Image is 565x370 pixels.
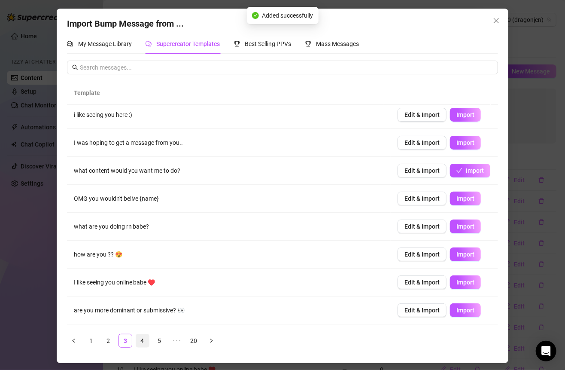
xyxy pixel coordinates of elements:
span: trophy [305,41,311,47]
span: right [209,338,214,343]
td: how are you ?? 😍 [67,241,391,269]
a: 4 [136,334,149,347]
a: 1 [85,334,97,347]
a: 20 [188,334,200,347]
input: Search messages... [80,63,493,72]
button: Edit & Import [398,136,447,150]
td: are you more dominant or submissive? 👀 [67,297,391,324]
span: Close [489,17,503,24]
span: left [71,338,76,343]
li: 5 [153,334,167,348]
span: Best Selling PPVs [245,40,292,47]
span: Import [456,139,474,146]
button: Import [450,108,481,122]
span: ••• [170,334,184,348]
td: what are you doing rn babe? [67,213,391,241]
span: Edit & Import [404,111,440,118]
td: i like seeing you here :) [67,101,391,129]
button: Import [450,275,481,289]
button: Edit & Import [398,303,447,317]
span: check [456,168,462,174]
button: Import [450,192,481,205]
button: Edit & Import [398,108,447,122]
div: Open Intercom Messenger [536,341,556,361]
a: 2 [102,334,115,347]
span: trophy [234,41,240,47]
button: right [204,334,218,348]
button: Edit & Import [398,164,447,177]
button: Edit & Import [398,220,447,233]
button: Import [450,164,490,177]
span: search [72,64,78,70]
span: Edit & Import [404,139,440,146]
td: baby im curios.. what's your body count? [67,324,391,352]
td: what content would you want me to do? [67,157,391,185]
span: Supercreator Templates [157,40,220,47]
a: 5 [153,334,166,347]
li: Next Page [204,334,218,348]
td: OMG you wouldn't belive {name} [67,185,391,213]
span: Edit & Import [404,167,440,174]
button: Import [450,136,481,150]
span: Import [466,167,484,174]
button: Edit & Import [398,248,447,261]
button: Edit & Import [398,275,447,289]
span: Import [456,251,474,258]
span: Added successfully [262,11,313,20]
span: Edit & Import [404,307,440,314]
span: comment [67,41,73,47]
span: Import [456,111,474,118]
span: Import [456,223,474,230]
span: Edit & Import [404,223,440,230]
button: Edit & Import [398,192,447,205]
span: Edit & Import [404,195,440,202]
span: comment [146,41,152,47]
button: left [67,334,81,348]
span: My Message Library [78,40,132,47]
li: 1 [84,334,98,348]
span: Import [456,279,474,286]
span: Import [456,307,474,314]
span: close [493,17,500,24]
li: Next 5 Pages [170,334,184,348]
span: Edit & Import [404,251,440,258]
li: 4 [136,334,149,348]
td: I like seeing you online babe ♥️ [67,269,391,297]
li: Previous Page [67,334,81,348]
li: 20 [187,334,201,348]
button: Close [489,14,503,28]
li: 3 [118,334,132,348]
a: 3 [119,334,132,347]
li: 2 [101,334,115,348]
button: Import [450,220,481,233]
button: Import [450,303,481,317]
span: check-circle [252,12,259,19]
span: Edit & Import [404,279,440,286]
span: Import [456,195,474,202]
th: Template [67,81,383,105]
button: Import [450,248,481,261]
td: I was hoping to get a message from you.. [67,129,391,157]
span: Mass Messages [316,40,359,47]
span: Import Bump Message from ... [67,18,184,29]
